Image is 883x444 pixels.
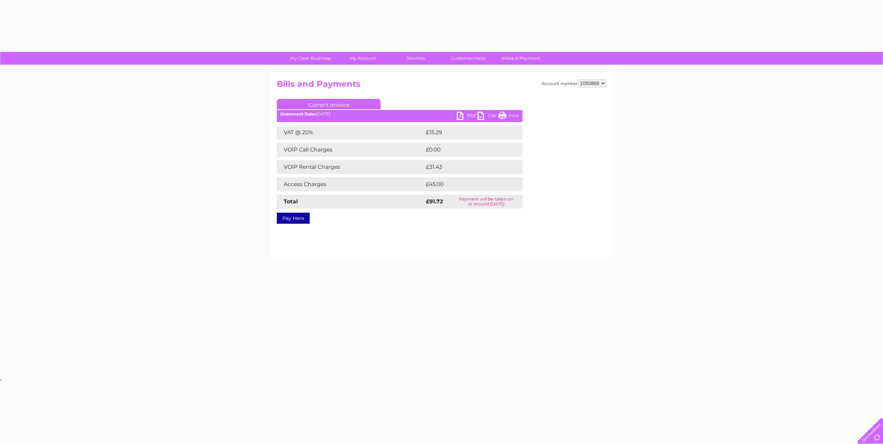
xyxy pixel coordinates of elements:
a: My Clear Business [282,52,339,65]
td: VAT @ 20% [277,126,424,139]
a: Pay Here [277,213,310,224]
a: CSV [477,112,498,122]
div: [DATE] [277,112,522,117]
td: £0.00 [424,143,507,157]
div: Account number [541,79,606,87]
h2: Bills and Payments [277,79,606,92]
a: Print [498,112,519,122]
a: Customer Help [440,52,497,65]
a: PDF [457,112,477,122]
td: Access Charges [277,177,424,191]
td: VOIP Call Charges [277,143,424,157]
strong: Total [284,198,298,205]
a: My Account [335,52,392,65]
strong: £91.72 [426,198,443,205]
td: £45.00 [424,177,509,191]
a: Services [387,52,444,65]
td: Payment will be taken on or around [DATE] [450,195,522,209]
td: £31.43 [424,160,508,174]
a: Make A Payment [492,52,549,65]
b: Statement Date: [280,111,316,117]
td: VOIP Rental Charges [277,160,424,174]
td: £15.29 [424,126,508,139]
a: Current Invoice [277,99,381,109]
